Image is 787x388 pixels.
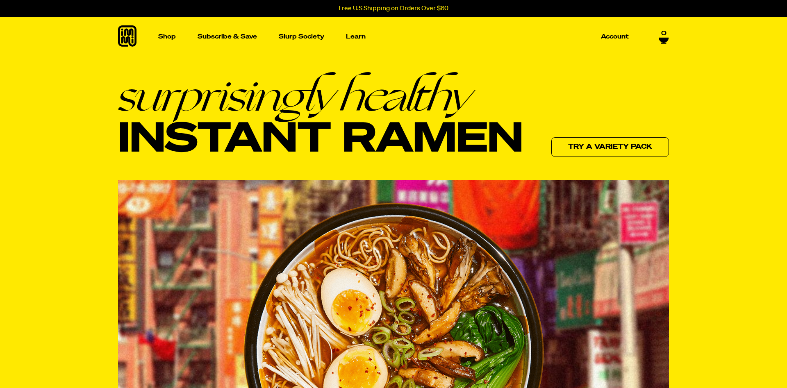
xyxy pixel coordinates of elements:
[551,137,669,157] a: Try a variety pack
[661,27,666,34] span: 0
[118,73,523,118] em: surprisingly healthy
[275,30,328,43] a: Slurp Society
[155,17,632,56] nav: Main navigation
[158,34,176,40] p: Shop
[118,73,523,163] h1: Instant Ramen
[339,5,448,12] p: Free U.S Shipping on Orders Over $60
[343,17,369,56] a: Learn
[346,34,366,40] p: Learn
[279,34,324,40] p: Slurp Society
[194,30,260,43] a: Subscribe & Save
[598,30,632,43] a: Account
[601,34,629,40] p: Account
[155,17,179,56] a: Shop
[198,34,257,40] p: Subscribe & Save
[659,27,669,41] a: 0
